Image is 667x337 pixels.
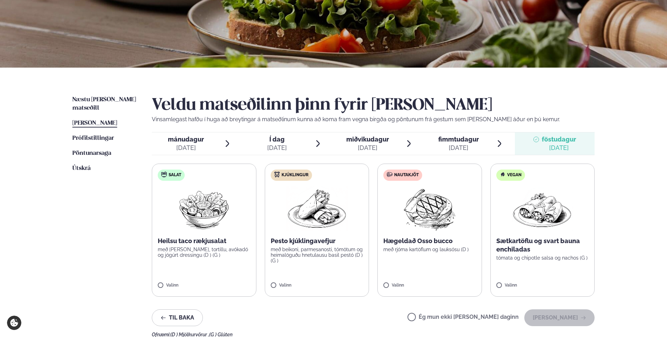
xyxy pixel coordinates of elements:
[158,237,250,245] p: Heilsu taco rækjusalat
[286,186,348,231] img: Wraps.png
[169,172,181,178] span: Salat
[387,172,392,177] img: beef.svg
[507,172,521,178] span: Vegan
[72,149,111,158] a: Pöntunarsaga
[72,97,136,111] span: Næstu [PERSON_NAME] matseðill
[72,119,117,128] a: [PERSON_NAME]
[168,136,204,143] span: mánudagur
[173,186,235,231] img: Salad.png
[438,136,479,143] span: fimmtudagur
[346,136,389,143] span: miðvikudagur
[438,144,479,152] div: [DATE]
[72,120,117,126] span: [PERSON_NAME]
[267,144,287,152] div: [DATE]
[274,172,280,177] img: chicken.svg
[394,172,419,178] span: Nautakjöt
[72,164,91,173] a: Útskrá
[496,255,589,261] p: tómata og chipotle salsa og nachos (G )
[152,96,595,115] h2: Veldu matseðilinn þinn fyrir [PERSON_NAME]
[168,144,204,152] div: [DATE]
[271,247,363,263] p: með beikoni, parmesanosti, tómötum og heimalöguðu hnetulausu basil pestó (D ) (G )
[152,115,595,124] p: Vinsamlegast hafðu í huga að breytingar á matseðlinum kunna að koma fram vegna birgða og pöntunum...
[72,135,114,141] span: Prófílstillingar
[399,186,461,231] img: Beef-Meat.png
[72,96,138,112] a: Næstu [PERSON_NAME] matseðill
[161,172,167,177] img: salad.svg
[542,144,576,152] div: [DATE]
[7,316,21,330] a: Cookie settings
[496,237,589,254] p: Sætkartöflu og svart bauna enchiladas
[524,309,595,326] button: [PERSON_NAME]
[72,165,91,171] span: Útskrá
[282,172,308,178] span: Kjúklingur
[542,136,576,143] span: föstudagur
[383,247,476,252] p: með rjóma kartöflum og lauksósu (D )
[158,247,250,258] p: með [PERSON_NAME], tortillu, avókadó og jógúrt dressingu (D ) (G )
[72,134,114,143] a: Prófílstillingar
[383,237,476,245] p: Hægeldað Osso bucco
[512,186,573,231] img: Enchilada.png
[346,144,389,152] div: [DATE]
[72,150,111,156] span: Pöntunarsaga
[152,309,203,326] button: Til baka
[500,172,505,177] img: Vegan.svg
[271,237,363,245] p: Pesto kjúklingavefjur
[267,135,287,144] span: Í dag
